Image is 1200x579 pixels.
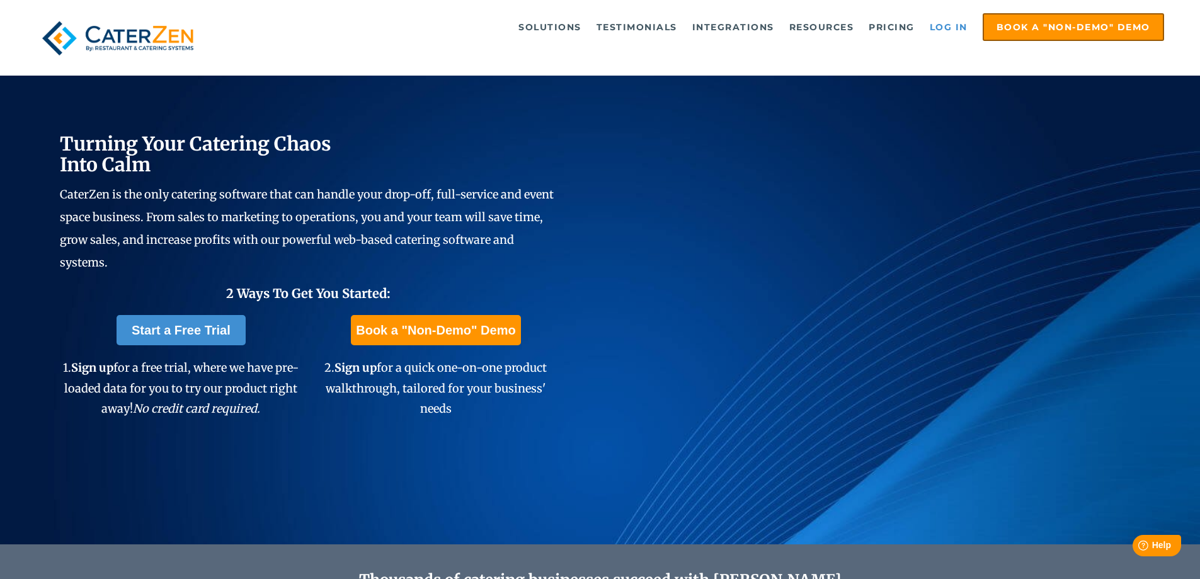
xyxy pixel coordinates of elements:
[226,285,391,301] span: 2 Ways To Get You Started:
[36,13,200,63] img: caterzen
[783,14,860,40] a: Resources
[862,14,921,40] a: Pricing
[334,360,377,375] span: Sign up
[512,14,588,40] a: Solutions
[1088,530,1186,565] iframe: Help widget launcher
[983,13,1164,41] a: Book a "Non-Demo" Demo
[133,401,260,416] em: No credit card required.
[63,360,299,416] span: 1. for a free trial, where we have pre-loaded data for you to try our product right away!
[60,132,331,176] span: Turning Your Catering Chaos Into Calm
[71,360,113,375] span: Sign up
[923,14,974,40] a: Log in
[229,13,1164,41] div: Navigation Menu
[60,187,554,270] span: CaterZen is the only catering software that can handle your drop-off, full-service and event spac...
[686,14,780,40] a: Integrations
[117,315,246,345] a: Start a Free Trial
[351,315,520,345] a: Book a "Non-Demo" Demo
[324,360,547,416] span: 2. for a quick one-on-one product walkthrough, tailored for your business' needs
[590,14,683,40] a: Testimonials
